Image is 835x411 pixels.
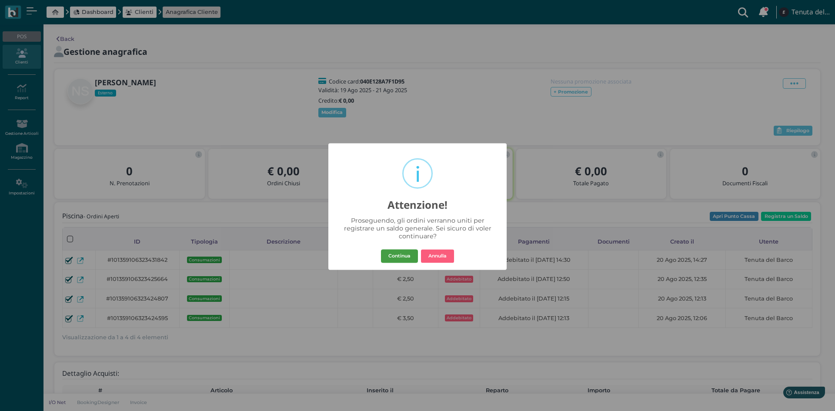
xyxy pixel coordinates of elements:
div: i [415,160,421,188]
span: Assistenza [26,7,57,13]
h2: Attenzione! [328,191,507,211]
button: Annulla [421,249,454,263]
div: Proseguendo, gli ordini verranno uniti per registrare un saldo generale. Sei sicuro di voler cont... [338,217,497,241]
button: Continua [381,249,418,263]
